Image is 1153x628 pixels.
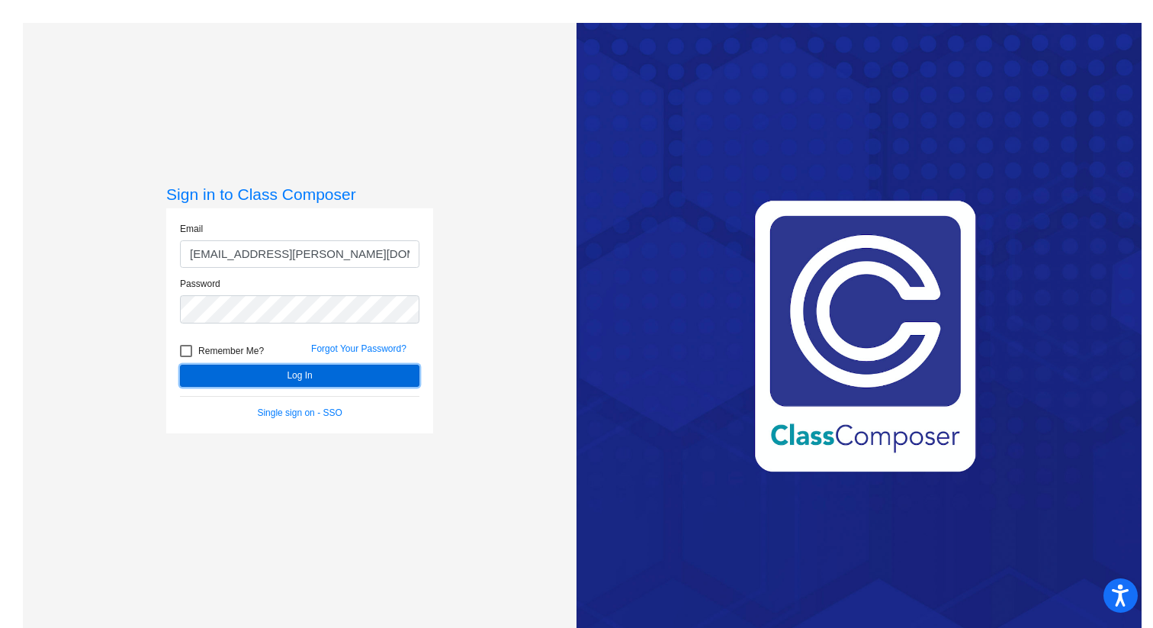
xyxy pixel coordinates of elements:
a: Single sign on - SSO [257,407,342,418]
a: Forgot Your Password? [311,343,406,354]
label: Email [180,222,203,236]
label: Password [180,277,220,291]
h3: Sign in to Class Composer [166,185,433,204]
span: Remember Me? [198,342,264,360]
button: Log In [180,365,419,387]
